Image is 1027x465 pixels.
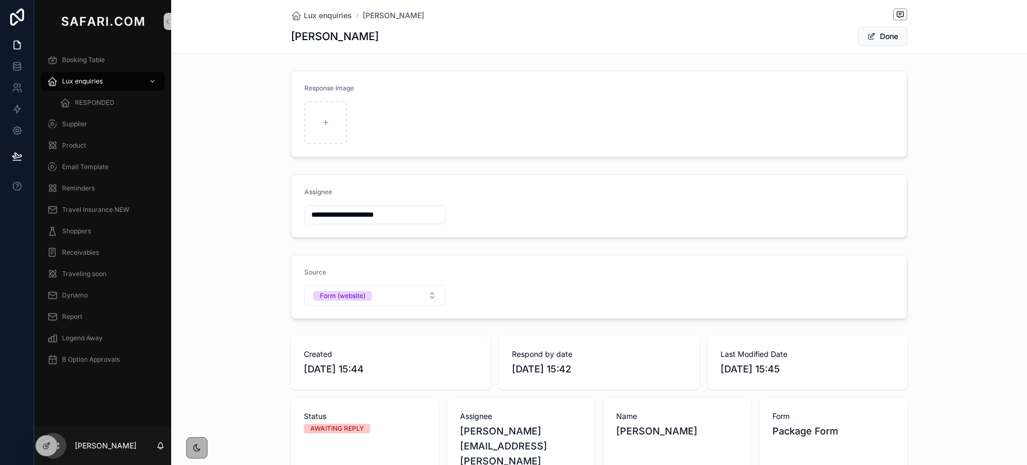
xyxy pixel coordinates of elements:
a: Report [41,307,165,326]
a: Travel Insurance NEW [41,200,165,219]
span: Shoppers [62,227,91,235]
span: Assignee [304,188,332,196]
span: Form [772,411,894,422]
span: Source [304,268,326,276]
span: Traveling soon [62,270,106,278]
span: [DATE] 15:42 [512,362,686,377]
a: Receivables [41,243,165,262]
div: AWAITING REPLY [310,424,364,433]
button: Select Button [304,285,446,306]
a: Shoppers [41,222,165,241]
span: Travel Insurance NEW [62,205,129,214]
span: Report [62,312,82,321]
a: Email Template [41,157,165,177]
a: Dynamo [41,286,165,305]
span: Lux enquiries [304,10,352,21]
span: [DATE] 15:44 [304,362,478,377]
a: Lux enquiries [291,10,352,21]
span: Email Template [62,163,109,171]
button: Done [858,27,907,46]
span: Legend Away [62,334,103,342]
h1: [PERSON_NAME] [291,29,379,44]
a: Lux enquiries [41,72,165,91]
span: [PERSON_NAME] [616,424,738,439]
a: Legend Away [41,329,165,348]
span: B Option Approvals [62,355,120,364]
span: RESPONDED [75,98,114,107]
img: App logo [59,13,147,30]
div: scrollable content [34,43,171,383]
span: Name [616,411,738,422]
span: Supplier [62,120,87,128]
span: Booking Table [62,56,105,64]
div: Form (website) [320,291,365,301]
a: Traveling soon [41,264,165,284]
a: Reminders [41,179,165,198]
span: Assignee [460,411,582,422]
a: Booking Table [41,50,165,70]
span: Respond by date [512,349,686,360]
a: RESPONDED [53,93,165,112]
span: Dynamo [62,291,88,300]
span: [DATE] 15:45 [721,362,894,377]
a: B Option Approvals [41,350,165,369]
span: Last Modified Date [721,349,894,360]
span: Response Image [304,84,354,92]
span: Package Form [772,424,894,439]
a: Supplier [41,115,165,134]
a: Product [41,136,165,155]
span: Status [304,411,426,422]
span: Receivables [62,248,99,257]
a: [PERSON_NAME] [363,10,424,21]
span: Created [304,349,478,360]
span: Lux enquiries [62,77,103,86]
span: Product [62,141,86,150]
span: Reminders [62,184,95,193]
p: [PERSON_NAME] [75,440,136,451]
